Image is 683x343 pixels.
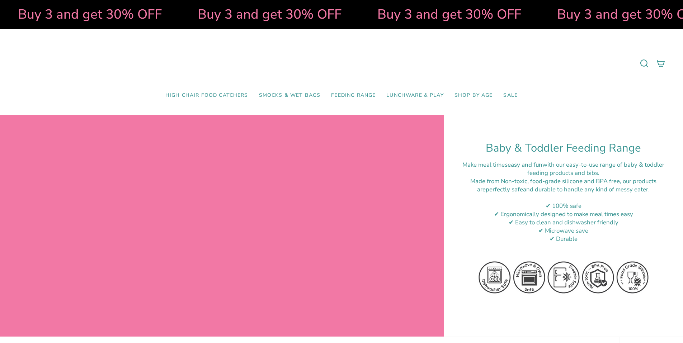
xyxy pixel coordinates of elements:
h1: Baby & Toddler Feeding Range [462,142,665,155]
strong: Buy 3 and get 30% OFF [376,5,520,23]
a: High Chair Food Catchers [160,87,254,104]
strong: Buy 3 and get 30% OFF [17,5,161,23]
span: ade from Non-toxic, food-grade silicone and BPA free, our products are and durable to handle any ... [475,177,656,194]
strong: easy and fun [508,161,542,169]
a: Mumma’s Little Helpers [280,40,404,87]
div: ✔ Durable [462,235,665,243]
div: ✔ Ergonomically designed to make meal times easy [462,210,665,218]
span: Smocks & Wet Bags [259,92,321,99]
a: Smocks & Wet Bags [254,87,326,104]
div: M [462,177,665,194]
a: Lunchware & Play [381,87,449,104]
a: Shop by Age [449,87,498,104]
span: SALE [503,92,518,99]
div: ✔ Easy to clean and dishwasher friendly [462,218,665,227]
div: Make meal times with our easy-to-use range of baby & toddler feeding products and bibs. [462,161,665,177]
span: ✔ Microwave save [538,227,588,235]
span: High Chair Food Catchers [165,92,248,99]
div: ✔ 100% safe [462,202,665,210]
a: SALE [498,87,523,104]
span: Feeding Range [331,92,376,99]
span: Lunchware & Play [386,92,443,99]
strong: perfectly safe [486,185,523,194]
a: Feeding Range [326,87,381,104]
strong: Buy 3 and get 30% OFF [197,5,340,23]
span: Shop by Age [454,92,493,99]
